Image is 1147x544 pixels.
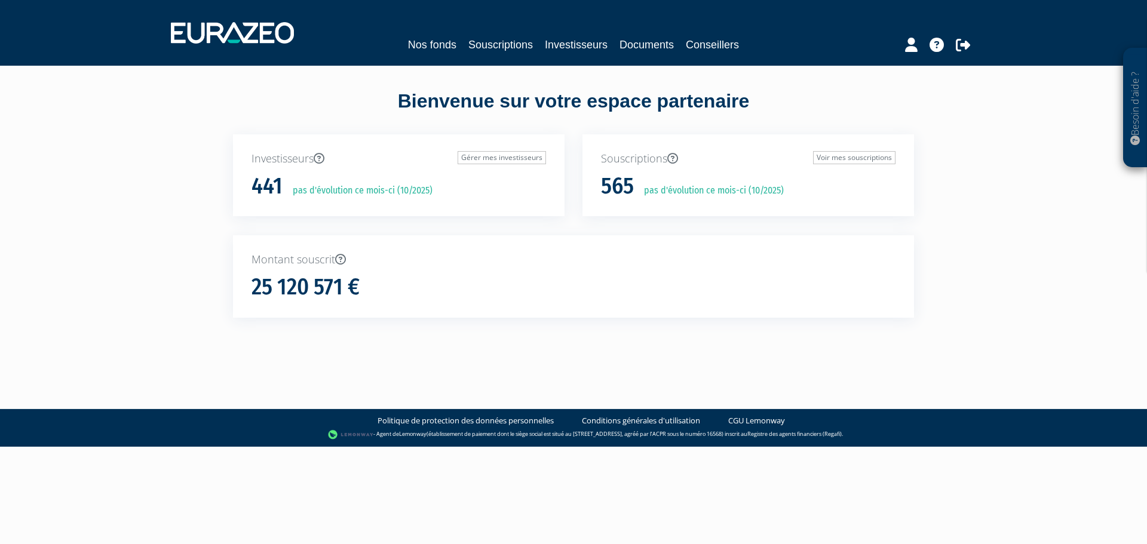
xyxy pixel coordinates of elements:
[252,275,360,300] h1: 25 120 571 €
[1128,54,1142,162] p: Besoin d'aide ?
[619,36,674,53] a: Documents
[378,415,554,426] a: Politique de protection des données personnelles
[686,36,739,53] a: Conseillers
[728,415,785,426] a: CGU Lemonway
[252,151,546,167] p: Investisseurs
[601,174,634,199] h1: 565
[284,184,433,198] p: pas d'évolution ce mois-ci (10/2025)
[468,36,533,53] a: Souscriptions
[408,36,456,53] a: Nos fonds
[813,151,895,164] a: Voir mes souscriptions
[224,88,923,134] div: Bienvenue sur votre espace partenaire
[582,415,700,426] a: Conditions générales d'utilisation
[601,151,895,167] p: Souscriptions
[252,252,895,268] p: Montant souscrit
[328,429,374,441] img: logo-lemonway.png
[399,430,427,438] a: Lemonway
[636,184,784,198] p: pas d'évolution ce mois-ci (10/2025)
[12,429,1135,441] div: - Agent de (établissement de paiement dont le siège social est situé au [STREET_ADDRESS], agréé p...
[171,22,294,44] img: 1732889491-logotype_eurazeo_blanc_rvb.png
[545,36,608,53] a: Investisseurs
[458,151,546,164] a: Gérer mes investisseurs
[252,174,283,199] h1: 441
[747,430,842,438] a: Registre des agents financiers (Regafi)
